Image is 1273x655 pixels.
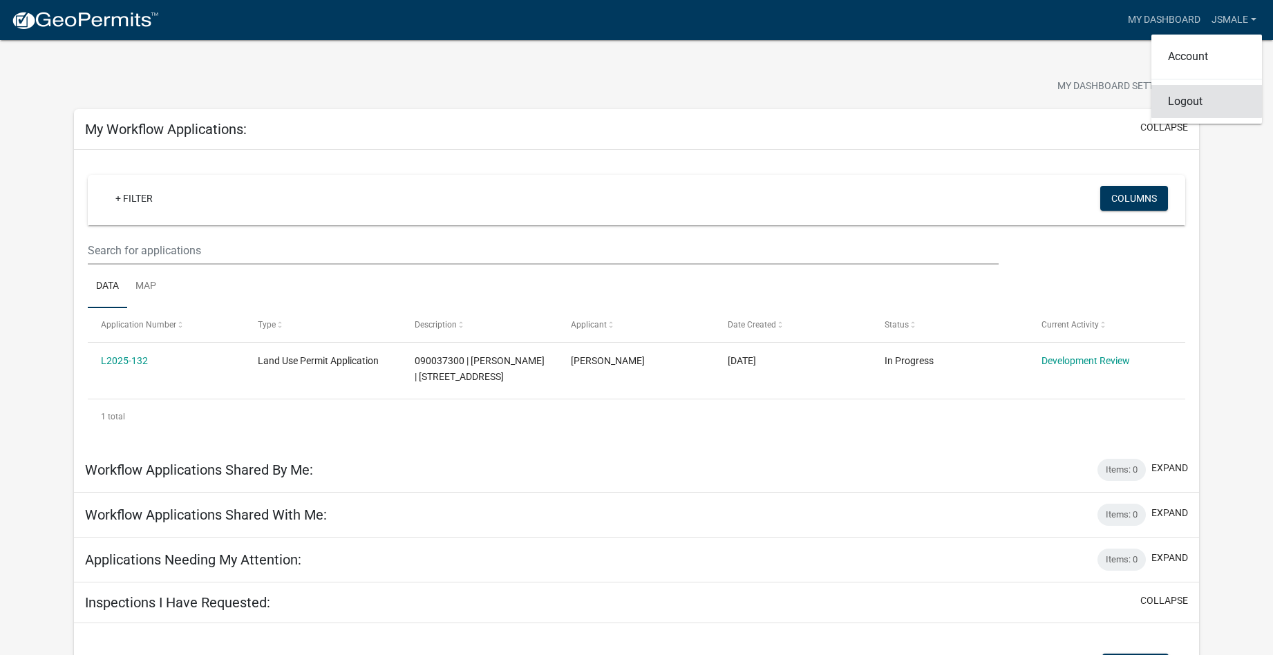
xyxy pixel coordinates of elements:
span: Date Created [728,320,776,330]
datatable-header-cell: Status [871,308,1028,341]
button: collapse [1140,594,1188,608]
span: 090037300 | JAMES SMALE | 1362 65TH AVE NE [415,355,545,382]
button: collapse [1140,120,1188,135]
datatable-header-cell: Current Activity [1028,308,1185,341]
span: Description [415,320,457,330]
a: Map [127,265,164,309]
button: Columns [1100,186,1168,211]
a: Data [88,265,127,309]
div: JSmale [1151,35,1262,124]
a: + Filter [104,186,164,211]
datatable-header-cell: Date Created [715,308,871,341]
span: Type [258,320,276,330]
h5: Inspections I Have Requested: [85,594,270,611]
h5: Workflow Applications Shared By Me: [85,462,313,478]
a: Logout [1151,85,1262,118]
button: expand [1151,461,1188,475]
h5: Workflow Applications Shared With Me: [85,506,327,523]
span: In Progress [885,355,934,366]
a: Development Review [1041,355,1130,366]
div: Items: 0 [1097,504,1146,526]
span: Applicant [571,320,607,330]
span: My Dashboard Settings [1057,79,1176,95]
a: My Dashboard [1122,7,1206,33]
span: Application Number [101,320,176,330]
a: Account [1151,40,1262,73]
span: Status [885,320,909,330]
div: Items: 0 [1097,549,1146,571]
button: My Dashboard Settingssettings [1046,73,1207,100]
button: expand [1151,506,1188,520]
button: expand [1151,551,1188,565]
span: Current Activity [1041,320,1099,330]
h5: My Workflow Applications: [85,121,247,137]
a: L2025-132 [101,355,148,366]
h5: Applications Needing My Attention: [85,551,301,568]
div: 1 total [88,399,1185,434]
datatable-header-cell: Application Number [88,308,245,341]
span: James Smale [571,355,645,366]
input: Search for applications [88,236,999,265]
datatable-header-cell: Applicant [558,308,715,341]
div: collapse [74,150,1199,447]
datatable-header-cell: Type [245,308,402,341]
span: 09/11/2025 [728,355,756,366]
span: Land Use Permit Application [258,355,379,366]
div: Items: 0 [1097,459,1146,481]
datatable-header-cell: Description [402,308,558,341]
a: JSmale [1206,7,1262,33]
